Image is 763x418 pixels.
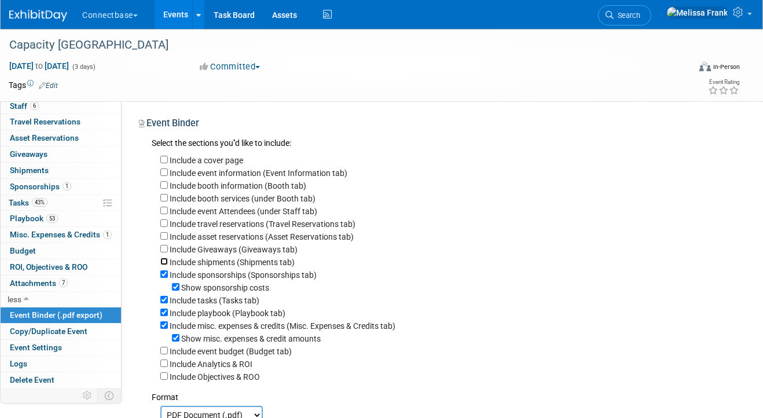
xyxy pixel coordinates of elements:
a: Staff6 [1,98,121,114]
label: Show misc. expenses & credit amounts [181,334,321,343]
span: Shipments [10,166,49,175]
img: Melissa Frank [666,6,728,19]
span: 7 [59,278,68,287]
label: Include shipments (Shipments tab) [170,258,295,267]
label: Include event information (Event Information tab) [170,168,347,178]
td: Personalize Event Tab Strip [78,388,98,403]
span: Logs [10,359,27,368]
span: Staff [10,101,39,111]
label: Show sponsorship costs [181,283,269,292]
span: Sponsorships [10,182,71,191]
button: Committed [196,61,265,73]
a: Search [598,5,651,25]
label: Include booth information (Booth tab) [170,181,306,190]
span: Playbook [10,214,58,223]
span: [DATE] [DATE] [9,61,69,71]
a: Delete Event [1,372,121,388]
a: less [1,292,121,307]
a: Attachments7 [1,276,121,291]
label: Include Giveaways (Giveaways tab) [170,245,298,254]
div: Event Binder [139,117,731,134]
span: Giveaways [10,149,47,159]
div: Event Rating [708,79,739,85]
div: Select the sections you''d like to include: [152,137,731,151]
label: Include asset reservations (Asset Reservations tab) [170,232,354,241]
label: Include event budget (Budget tab) [170,347,292,356]
span: Tasks [9,198,47,207]
a: Event Settings [1,340,121,355]
label: Include sponsorships (Sponsorships tab) [170,270,317,280]
label: Include travel reservations (Travel Reservations tab) [170,219,355,229]
span: less [8,295,21,304]
label: Include Objectives & ROO [170,372,260,382]
span: (3 days) [71,63,96,71]
span: ROI, Objectives & ROO [10,262,87,272]
label: Include Analytics & ROI [170,360,252,369]
label: Include misc. expenses & credits (Misc. Expenses & Credits tab) [170,321,395,331]
span: 1 [103,230,112,239]
td: Tags [9,79,58,91]
a: Sponsorships1 [1,179,121,195]
div: Event Format [633,60,740,78]
a: Asset Reservations [1,130,121,146]
a: Logs [1,356,121,372]
label: Include tasks (Tasks tab) [170,296,259,305]
span: Misc. Expenses & Credits [10,230,112,239]
a: Shipments [1,163,121,178]
img: Format-Inperson.png [699,62,711,71]
a: Copy/Duplicate Event [1,324,121,339]
span: 43% [32,198,47,207]
a: Tasks43% [1,195,121,211]
span: Budget [10,246,36,255]
label: Include playbook (Playbook tab) [170,309,285,318]
span: Asset Reservations [10,133,79,142]
a: Edit [39,82,58,90]
span: Attachments [10,278,68,288]
span: 6 [30,101,39,110]
td: Toggle Event Tabs [98,388,122,403]
span: 53 [46,214,58,223]
span: Delete Event [10,375,54,384]
img: ExhibitDay [9,10,67,21]
span: 1 [63,182,71,190]
a: Event Binder (.pdf export) [1,307,121,323]
span: to [34,61,45,71]
div: Format [152,383,731,403]
a: ROI, Objectives & ROO [1,259,121,275]
a: Playbook53 [1,211,121,226]
span: Copy/Duplicate Event [10,327,87,336]
label: Include booth services (under Booth tab) [170,194,316,203]
label: Include event Attendees (under Staff tab) [170,207,317,216]
span: Travel Reservations [10,117,80,126]
a: Travel Reservations [1,114,121,130]
div: Capacity [GEOGRAPHIC_DATA] [5,35,677,56]
div: In-Person [713,63,740,71]
a: Misc. Expenses & Credits1 [1,227,121,243]
a: Giveaways [1,146,121,162]
span: Search [614,11,640,20]
label: Include a cover page [170,156,243,165]
span: Event Binder (.pdf export) [10,310,102,320]
span: Event Settings [10,343,62,352]
a: Budget [1,243,121,259]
